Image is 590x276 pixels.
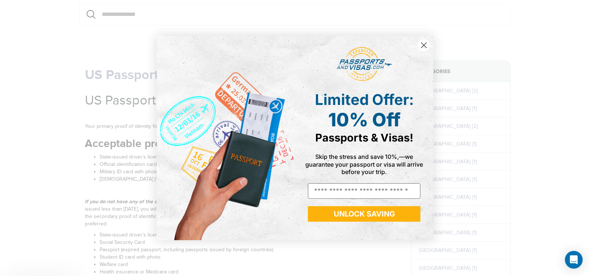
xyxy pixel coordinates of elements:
[305,153,423,175] span: Skip the stress and save 10%,—we guarantee your passport or visa will arrive before your trip.
[328,109,400,131] span: 10% Off
[417,39,430,52] button: Close dialog
[157,36,295,240] img: de9cda0d-0715-46ca-9a25-073762a91ba7.png
[565,251,583,269] div: Open Intercom Messenger
[315,91,414,109] span: Limited Offer:
[308,206,420,222] button: UNLOCK SAVING
[337,47,392,82] img: passports and visas
[315,131,413,144] span: Passports & Visas!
